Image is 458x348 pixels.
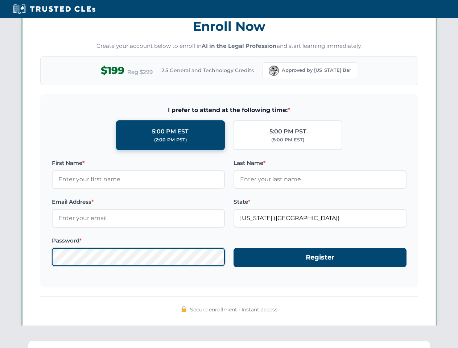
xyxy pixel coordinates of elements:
[52,236,225,245] label: Password
[101,62,124,79] span: $199
[52,170,225,188] input: Enter your first name
[52,198,225,206] label: Email Address
[154,136,187,144] div: (2:00 PM PST)
[234,170,407,188] input: Enter your last name
[190,306,277,314] span: Secure enrollment • Instant access
[234,198,407,206] label: State
[161,66,254,74] span: 2.5 General and Technology Credits
[52,159,225,167] label: First Name
[269,66,279,76] img: Florida Bar
[11,4,98,14] img: Trusted CLEs
[181,306,187,312] img: 🔒
[152,127,189,136] div: 5:00 PM EST
[234,209,407,227] input: Florida (FL)
[40,15,418,38] h3: Enroll Now
[202,42,277,49] strong: AI in the Legal Profession
[52,105,407,115] span: I prefer to attend at the following time:
[269,127,306,136] div: 5:00 PM PST
[234,248,407,267] button: Register
[127,68,153,76] span: Reg $299
[52,209,225,227] input: Enter your email
[271,136,304,144] div: (8:00 PM EST)
[234,159,407,167] label: Last Name
[282,67,351,74] span: Approved by [US_STATE] Bar
[40,42,418,50] p: Create your account below to enroll in and start learning immediately.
